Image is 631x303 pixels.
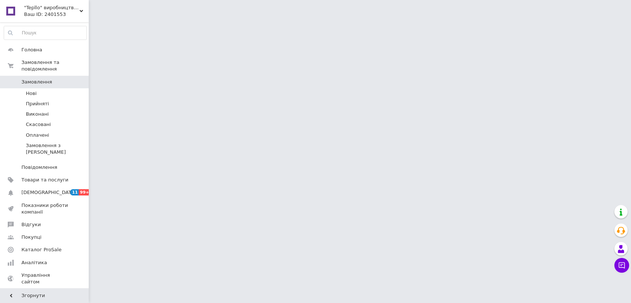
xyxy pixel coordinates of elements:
[26,90,37,97] span: Нові
[4,26,86,40] input: Пошук
[21,202,68,215] span: Показники роботи компанії
[21,47,42,53] span: Головна
[26,121,51,128] span: Скасовані
[26,132,49,139] span: Оплачені
[70,189,79,195] span: 11
[614,258,629,273] button: Чат з покупцем
[21,234,41,241] span: Покупці
[24,4,79,11] span: "Tepllo" виробництво продаж сервіс
[21,59,89,72] span: Замовлення та повідомлення
[79,189,91,195] span: 99+
[21,189,76,196] span: [DEMOGRAPHIC_DATA]
[26,101,49,107] span: Прийняті
[21,246,61,253] span: Каталог ProSale
[21,259,47,266] span: Аналітика
[21,164,57,171] span: Повідомлення
[26,142,86,156] span: Замовлення з [PERSON_NAME]
[21,79,52,85] span: Замовлення
[21,177,68,183] span: Товари та послуги
[21,221,41,228] span: Відгуки
[21,272,68,285] span: Управління сайтом
[26,111,49,118] span: Виконані
[24,11,89,18] div: Ваш ID: 2401553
